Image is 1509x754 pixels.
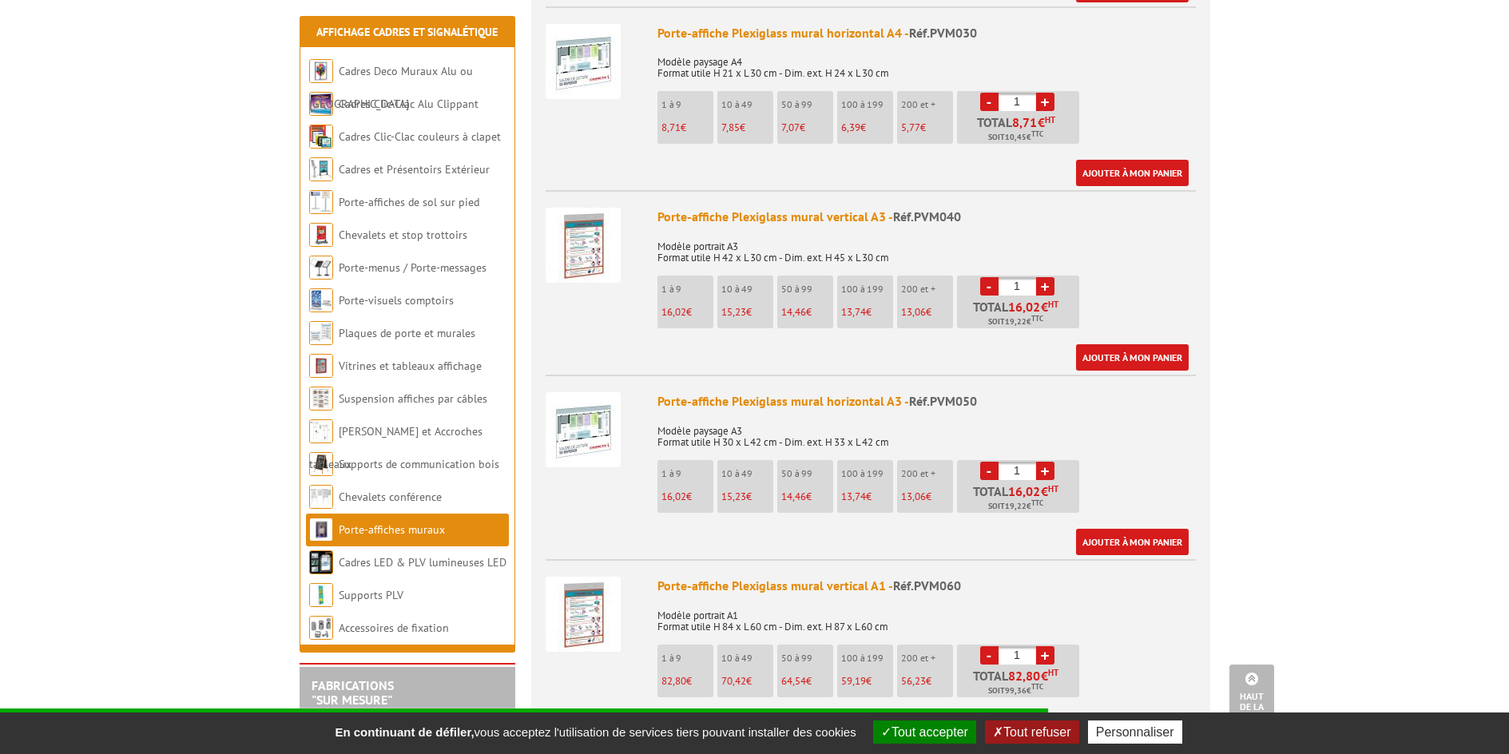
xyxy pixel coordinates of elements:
span: 14,46 [781,305,806,319]
span: 7,85 [721,121,740,134]
a: Porte-affiches muraux [339,522,445,537]
p: Total [961,485,1079,513]
p: € [721,491,773,502]
p: € [721,307,773,318]
a: + [1036,462,1054,480]
img: Supports PLV [309,583,333,607]
p: € [781,491,833,502]
span: 13,74 [841,490,866,503]
button: Tout accepter [873,720,976,744]
a: Vitrines et tableaux affichage [339,359,482,373]
p: 50 à 99 [781,284,833,295]
span: 19,22 [1005,315,1027,328]
a: Cadres Deco Muraux Alu ou [GEOGRAPHIC_DATA] [309,64,473,111]
span: 56,23 [901,674,926,688]
span: € [1041,485,1048,498]
p: Modèle paysage A3 Format utile H 30 x L 42 cm - Dim. ext. H 33 x L 42 cm [657,415,1196,448]
a: Cadres Clic-Clac Alu Clippant [339,97,479,111]
a: Cadres LED & PLV lumineuses LED [339,555,506,569]
span: 99,36 [1005,685,1027,697]
span: 64,54 [781,674,806,688]
a: + [1036,646,1054,665]
p: Modèle portrait A3 Format utile H 42 x L 30 cm - Dim. ext. H 45 x L 30 cm [657,230,1196,264]
span: Soit € [988,500,1043,513]
img: Porte-affiche Plexiglass mural vertical A3 [546,208,621,283]
p: 1 à 9 [661,99,713,110]
span: 14,46 [781,490,806,503]
span: 13,74 [841,305,866,319]
a: + [1036,93,1054,111]
span: 70,42 [721,674,746,688]
img: Cadres Clic-Clac couleurs à clapet [309,125,333,149]
p: € [901,676,953,687]
p: € [721,676,773,687]
img: Porte-affiches de sol sur pied [309,190,333,214]
p: 200 et + [901,99,953,110]
button: Tout refuser [985,720,1078,744]
a: - [980,646,999,665]
p: Total [961,116,1079,144]
button: Personnaliser (fenêtre modale) [1088,720,1182,744]
a: Cadres et Présentoirs Extérieur [339,162,490,177]
img: Suspension affiches par câbles [309,387,333,411]
span: 8,71 [1012,116,1038,129]
span: 16,02 [661,305,686,319]
img: Chevalets et stop trottoirs [309,223,333,247]
span: Soit € [988,685,1043,697]
span: 6,39 [841,121,860,134]
a: Affichage Cadres et Signalétique [316,25,498,39]
a: Chevalets conférence [339,490,442,504]
p: 100 à 199 [841,468,893,479]
p: 1 à 9 [661,653,713,664]
img: Cadres LED & PLV lumineuses LED [309,550,333,574]
strong: En continuant de défiler, [335,725,474,739]
img: Vitrines et tableaux affichage [309,354,333,378]
div: Porte-affiche Plexiglass mural horizontal A3 - [657,392,1196,411]
p: Total [961,300,1079,328]
img: Cadres et Présentoirs Extérieur [309,157,333,181]
p: € [841,676,893,687]
p: 200 et + [901,284,953,295]
span: 15,23 [721,490,746,503]
span: € [1041,300,1048,313]
sup: TTC [1031,682,1043,691]
a: Supports PLV [339,588,403,602]
span: Réf.PVM060 [893,577,961,593]
div: Porte-affiche Plexiglass mural vertical A1 - [657,577,1196,595]
img: Accessoires de fixation [309,616,333,640]
span: € [1038,116,1045,129]
img: Porte-affiche Plexiglass mural horizontal A4 [546,24,621,99]
a: Porte-affiches de sol sur pied [339,195,479,209]
span: 59,19 [841,674,866,688]
span: 82,80 [1008,669,1041,682]
a: [PERSON_NAME] et Accroches tableaux [309,424,482,471]
span: 10,45 [1005,131,1027,144]
span: 13,06 [901,490,926,503]
span: 5,77 [901,121,920,134]
span: 16,02 [661,490,686,503]
span: Réf.PVM040 [893,208,961,224]
p: 50 à 99 [781,653,833,664]
p: Total [961,669,1079,697]
p: € [781,676,833,687]
p: € [901,307,953,318]
p: 100 à 199 [841,99,893,110]
img: Porte-affiche Plexiglass mural horizontal A3 [546,392,621,467]
sup: HT [1048,483,1058,494]
span: 15,23 [721,305,746,319]
img: Plaques de porte et murales [309,321,333,345]
p: 100 à 199 [841,284,893,295]
span: 8,71 [661,121,681,134]
p: 10 à 49 [721,284,773,295]
p: 1 à 9 [661,284,713,295]
p: € [661,491,713,502]
p: € [841,307,893,318]
span: 16,02 [1008,485,1041,498]
a: Chevalets et stop trottoirs [339,228,467,242]
a: Accessoires de fixation [339,621,449,635]
a: Suspension affiches par câbles [339,391,487,406]
sup: TTC [1031,498,1043,507]
p: 10 à 49 [721,653,773,664]
img: Cadres Deco Muraux Alu ou Bois [309,59,333,83]
a: Ajouter à mon panier [1076,344,1189,371]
